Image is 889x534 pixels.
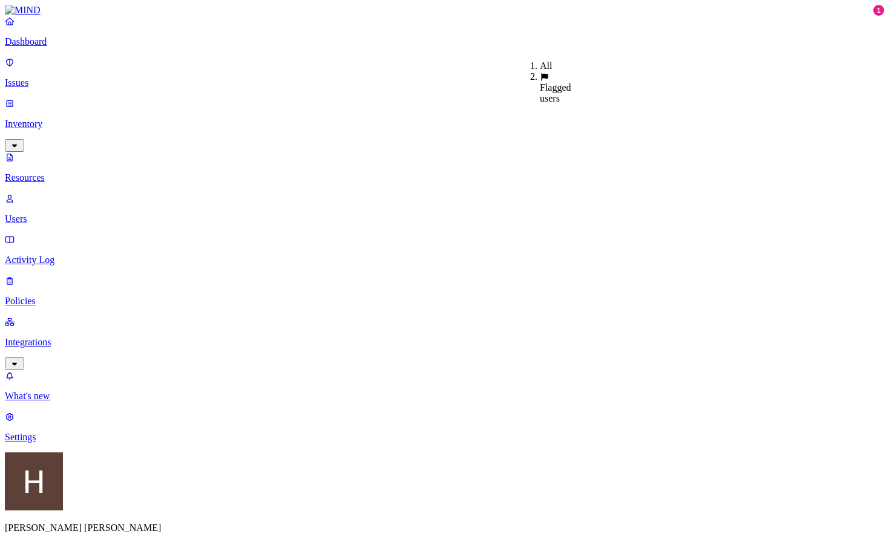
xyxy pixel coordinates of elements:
p: Settings [5,432,884,443]
p: Policies [5,296,884,307]
a: What's new [5,370,884,402]
p: Users [5,213,884,224]
img: MIND [5,5,41,16]
a: Issues [5,57,884,88]
a: MIND [5,5,884,16]
a: Resources [5,152,884,183]
span: Flagged users [540,82,571,103]
p: [PERSON_NAME] [PERSON_NAME] [5,523,884,533]
a: Dashboard [5,16,884,47]
a: Policies [5,275,884,307]
a: Inventory [5,98,884,150]
p: Activity Log [5,255,884,265]
a: Settings [5,411,884,443]
p: Dashboard [5,36,884,47]
a: Integrations [5,316,884,368]
p: Issues [5,77,884,88]
p: What's new [5,391,884,402]
a: Users [5,193,884,224]
a: Activity Log [5,234,884,265]
p: Integrations [5,337,884,348]
img: Henderson Jones [5,452,63,510]
p: Inventory [5,119,884,129]
div: 1 [873,5,884,16]
p: Resources [5,172,884,183]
